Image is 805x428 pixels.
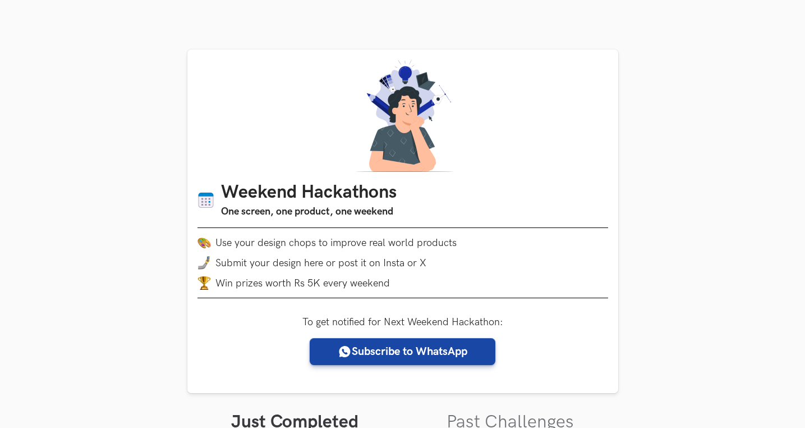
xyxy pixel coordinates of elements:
[310,338,495,365] a: Subscribe to WhatsApp
[197,276,211,290] img: trophy.png
[221,204,397,220] h3: One screen, one product, one weekend
[221,182,397,204] h1: Weekend Hackathons
[197,256,211,270] img: mobile-in-hand.png
[197,236,608,249] li: Use your design chops to improve real world products
[215,257,426,269] span: Submit your design here or post it on Insta or X
[302,316,503,328] label: To get notified for Next Weekend Hackathon:
[197,236,211,249] img: palette.png
[197,192,214,209] img: Calendar icon
[197,276,608,290] li: Win prizes worth Rs 5K every weekend
[349,60,457,172] img: A designer thinking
